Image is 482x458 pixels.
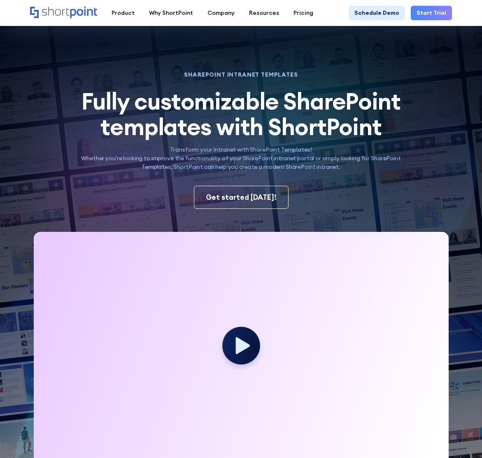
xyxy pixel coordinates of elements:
[349,6,405,20] a: Schedule Demo
[30,7,97,19] a: Home
[194,186,289,209] a: Get started [DATE]!
[207,9,235,17] div: Company
[242,6,286,20] a: Resources
[441,418,482,458] iframe: Chat Widget
[149,9,193,17] div: Why ShortPoint
[200,6,242,20] a: Company
[72,145,410,171] p: Transform your Intranet with SharePoint Templates! Whether you're looking to improve the function...
[81,86,401,141] span: Fully customizable SharePoint templates with ShortPoint
[249,9,279,17] div: Resources
[72,72,410,77] h1: SHAREPOINT INTRANET TEMPLATES
[411,6,452,20] a: Start Trial
[104,6,142,20] a: Product
[206,192,277,203] div: Get started [DATE]!
[112,9,135,17] div: Product
[293,9,313,17] div: Pricing
[142,6,200,20] a: Why ShortPoint
[286,6,320,20] a: Pricing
